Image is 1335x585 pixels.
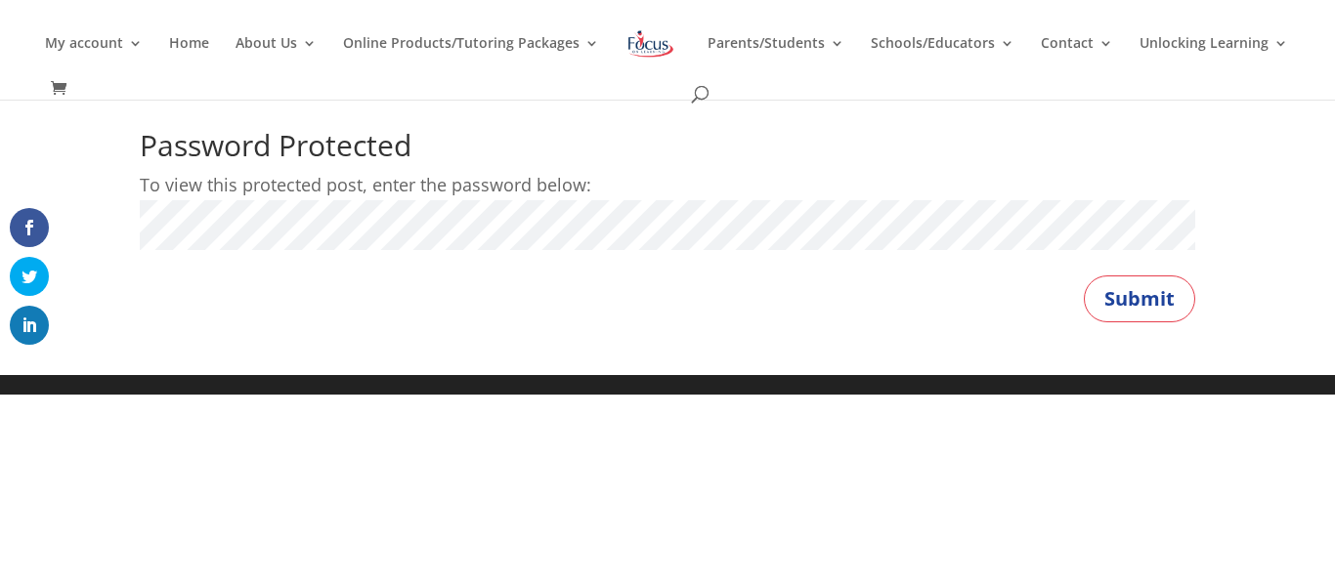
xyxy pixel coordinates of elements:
[1041,36,1113,82] a: Contact
[625,26,676,62] img: Focus on Learning
[236,36,317,82] a: About Us
[140,170,1195,200] p: To view this protected post, enter the password below:
[1140,36,1288,82] a: Unlocking Learning
[343,36,599,82] a: Online Products/Tutoring Packages
[45,36,143,82] a: My account
[1084,275,1195,322] button: Submit
[140,131,1195,170] h1: Password Protected
[708,36,844,82] a: Parents/Students
[871,36,1014,82] a: Schools/Educators
[169,36,209,82] a: Home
